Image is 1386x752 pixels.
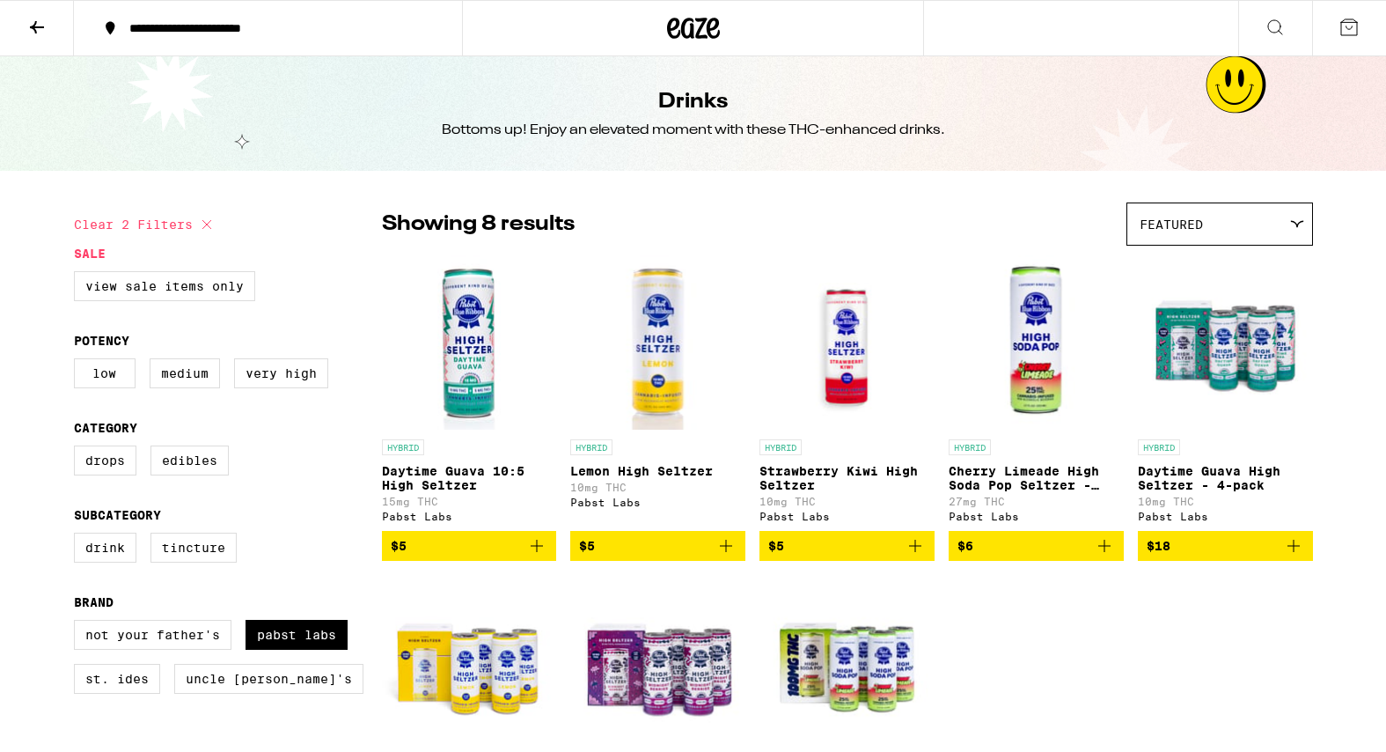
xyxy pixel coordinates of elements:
[74,664,160,694] label: St. Ides
[570,531,745,561] button: Add to bag
[74,508,161,522] legend: Subcategory
[74,421,137,435] legend: Category
[570,439,612,455] p: HYBRID
[1138,531,1313,561] button: Add to bag
[759,575,935,751] img: Pabst Labs - Cherry Limeade High Soda Pop 25mg - 4 Pack
[382,439,424,455] p: HYBRID
[949,511,1124,522] div: Pabst Labs
[949,254,1124,531] a: Open page for Cherry Limeade High Soda Pop Seltzer - 25mg from Pabst Labs
[759,254,935,531] a: Open page for Strawberry Kiwi High Seltzer from Pabst Labs
[949,254,1124,431] img: Pabst Labs - Cherry Limeade High Soda Pop Seltzer - 25mg
[442,121,945,140] div: Bottoms up! Enjoy an elevated moment with these THC-enhanced drinks.
[382,575,557,751] img: Pabst Labs - Lemon High Seltzer - 4-Pack
[570,482,745,493] p: 10mg THC
[1147,539,1170,553] span: $18
[1138,496,1313,507] p: 10mg THC
[570,464,745,478] p: Lemon High Seltzer
[949,496,1124,507] p: 27mg THC
[658,87,728,117] h1: Drinks
[759,511,935,522] div: Pabst Labs
[949,439,991,455] p: HYBRID
[1138,254,1313,531] a: Open page for Daytime Guava High Seltzer - 4-pack from Pabst Labs
[1140,217,1203,232] span: Featured
[570,575,745,751] img: Pabst Labs - Midnight Berries High Seltzer - 4-pack
[382,511,557,522] div: Pabst Labs
[759,496,935,507] p: 10mg THC
[579,539,595,553] span: $5
[949,464,1124,492] p: Cherry Limeade High Soda Pop Seltzer - 25mg
[759,464,935,492] p: Strawberry Kiwi High Seltzer
[570,254,745,431] img: Pabst Labs - Lemon High Seltzer
[74,334,129,348] legend: Potency
[391,539,407,553] span: $5
[759,531,935,561] button: Add to bag
[74,203,217,247] button: Clear 2 filters
[382,464,557,492] p: Daytime Guava 10:5 High Seltzer
[150,533,237,563] label: Tincture
[1138,439,1180,455] p: HYBRID
[768,539,784,553] span: $5
[759,254,935,431] img: Pabst Labs - Strawberry Kiwi High Seltzer
[382,254,557,531] a: Open page for Daytime Guava 10:5 High Seltzer from Pabst Labs
[74,358,136,388] label: Low
[174,664,363,694] label: Uncle [PERSON_NAME]'s
[1138,511,1313,522] div: Pabst Labs
[382,254,557,431] img: Pabst Labs - Daytime Guava 10:5 High Seltzer
[1138,254,1313,431] img: Pabst Labs - Daytime Guava High Seltzer - 4-pack
[570,254,745,531] a: Open page for Lemon High Seltzer from Pabst Labs
[74,620,231,650] label: Not Your Father's
[246,620,348,650] label: Pabst Labs
[570,497,745,508] div: Pabst Labs
[74,595,114,609] legend: Brand
[74,533,136,563] label: Drink
[382,210,575,240] p: Showing 8 results
[949,531,1124,561] button: Add to bag
[957,539,973,553] span: $6
[382,531,557,561] button: Add to bag
[234,358,328,388] label: Very High
[74,247,106,261] legend: Sale
[759,439,802,455] p: HYBRID
[150,446,229,476] label: Edibles
[382,496,557,507] p: 15mg THC
[1138,464,1313,492] p: Daytime Guava High Seltzer - 4-pack
[74,271,255,301] label: View Sale Items Only
[74,446,136,476] label: Drops
[150,358,220,388] label: Medium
